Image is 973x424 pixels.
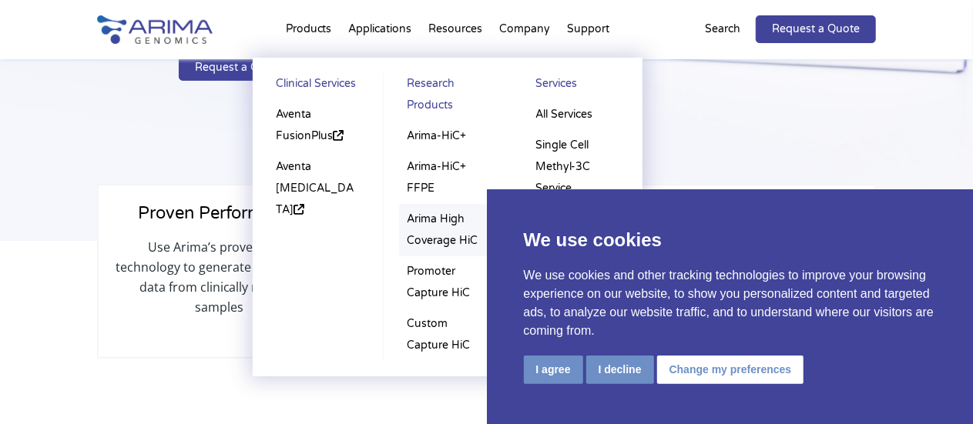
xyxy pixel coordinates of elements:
[524,356,583,384] button: I agree
[399,152,497,204] a: Arima-HiC+ FFPE
[399,121,497,152] a: Arima-HiC+
[528,73,626,99] a: Services
[528,130,626,204] a: Single Cell Methyl-3C Service
[114,237,324,317] p: Use Arima’s proven HiC+ technology to generate high-quality data from clinically relevant samples
[524,266,937,340] p: We use cookies and other tracking technologies to improve your browsing experience on our website...
[399,256,497,309] a: Promoter Capture HiC
[524,226,937,254] p: We use cookies
[399,73,497,121] a: Research Products
[657,356,804,384] button: Change my preferences
[138,203,300,223] span: Proven Performance
[97,15,213,44] img: Arima-Genomics-logo
[179,54,299,82] a: Request a Quote
[268,73,367,99] a: Clinical Services
[586,356,654,384] button: I decline
[268,99,367,152] a: Aventa FusionPlus
[268,152,367,225] a: Aventa [MEDICAL_DATA]
[399,309,497,361] a: Custom Capture HiC
[705,19,740,39] p: Search
[528,99,626,130] a: All Services
[756,15,876,43] a: Request a Quote
[399,204,497,256] a: Arima High Coverage HiC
